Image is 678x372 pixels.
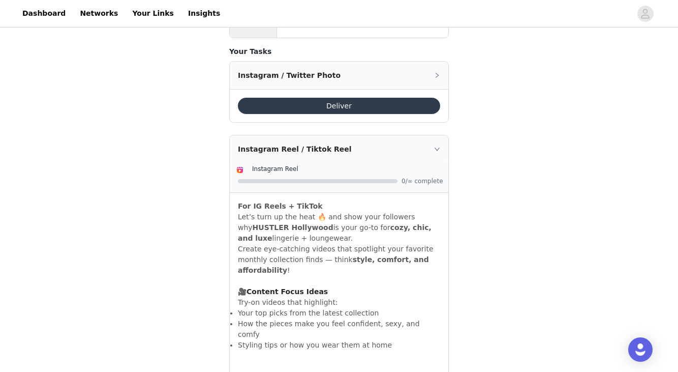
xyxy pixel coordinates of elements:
[238,98,440,114] button: Deliver
[16,2,72,25] a: Dashboard
[238,297,440,308] p: Try-on videos that highlight:
[238,308,440,319] p: Your top picks from the latest collection
[230,135,448,163] div: icon: rightInstagram Reel / Tiktok Reel
[238,212,440,276] p: Let’s turn up the heat 🔥 and show your followers why is your go-to for lingerie + loungewear. Cre...
[229,46,449,57] h4: Your Tasks
[628,337,653,362] div: Open Intercom Messenger
[236,166,244,174] img: Instagram Reels Icon
[640,6,650,22] div: avatar
[246,288,328,296] strong: Content Focus Ideas
[230,62,448,89] div: icon: rightInstagram / Twitter Photo
[434,146,440,152] i: icon: right
[238,287,440,297] h3: 🎥
[126,2,180,25] a: Your Links
[252,165,298,173] span: Instagram Reel
[74,2,124,25] a: Networks
[238,340,440,351] p: Styling tips or how you wear them at home
[238,319,440,340] p: How the pieces make you feel confident, sexy, and comfy
[434,72,440,78] i: icon: right
[238,202,323,210] strong: For IG Reels + TikTok
[182,2,226,25] a: Insights
[402,178,442,184] span: 0/∞ complete
[253,223,333,232] strong: HUSTLER Hollywood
